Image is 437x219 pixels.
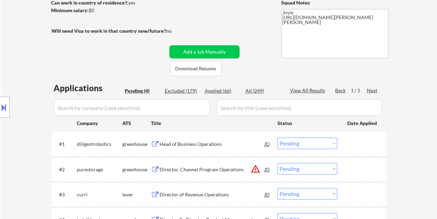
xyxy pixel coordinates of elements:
[54,99,210,116] input: Search by company (case sensitive)
[165,87,200,94] div: Excluded (179)
[264,138,271,150] div: JD
[217,99,382,116] input: Search by title (case sensitive)
[367,87,378,94] div: Next
[59,191,71,198] div: #3
[160,191,265,198] div: Director of Revenue Operations
[170,61,221,76] button: Download Resume
[122,191,151,198] div: lever
[264,188,271,201] div: JD
[335,87,346,94] div: Back
[290,87,327,94] div: View All Results
[245,87,280,94] div: All (249)
[166,28,186,34] div: no
[169,45,240,58] button: Add a Job Manually
[160,166,265,173] div: Director, Channel Program Operations
[205,87,240,94] div: Applied (66)
[122,120,151,127] div: ATS
[122,141,151,148] div: greenhouse
[351,87,367,94] div: 1 / 1
[160,141,265,148] div: Head of Business Operations
[125,87,160,94] div: Pending (4)
[77,191,122,198] div: curri
[277,117,337,129] div: Status
[122,166,151,173] div: greenhouse
[264,163,271,175] div: JD
[151,120,271,127] div: Title
[51,7,167,14] div: $0
[51,28,167,34] strong: Will need Visa to work in that country now/future?:
[251,164,260,174] button: warning_amber
[347,120,378,127] div: Date Applied
[51,7,89,13] strong: Minimum salary:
